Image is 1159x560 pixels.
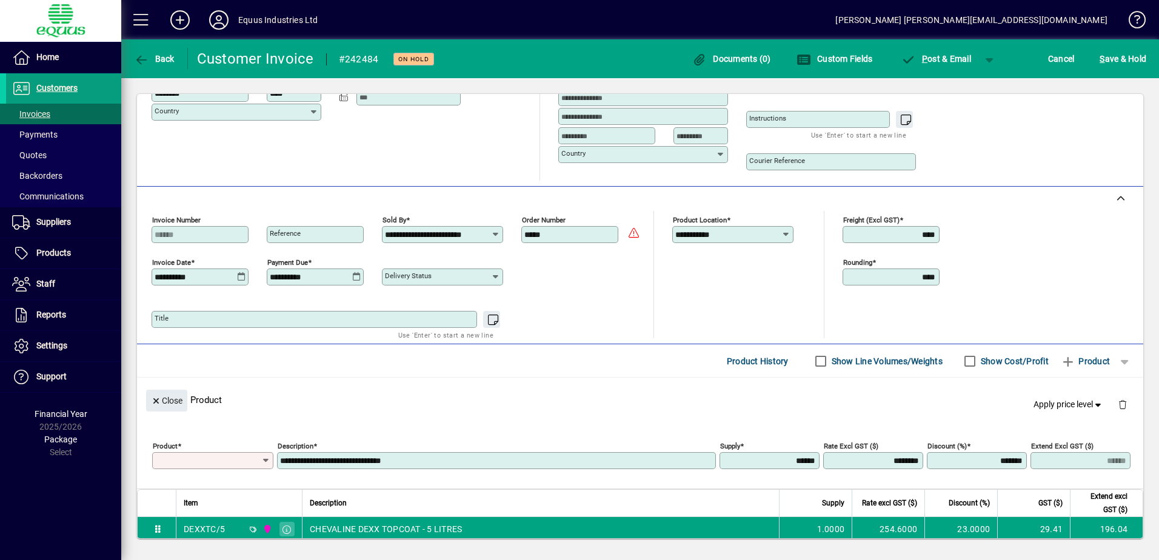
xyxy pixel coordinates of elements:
span: 1.0000 [817,523,845,535]
td: 23.0000 [924,517,997,541]
span: Package [44,435,77,444]
mat-hint: Use 'Enter' to start a new line [811,128,906,142]
a: Home [6,42,121,73]
app-page-header-button: Close [143,395,190,405]
span: ost & Email [901,54,971,64]
button: Save & Hold [1097,48,1149,70]
span: Communications [12,192,84,201]
mat-label: Sold by [382,216,406,224]
button: Profile [199,9,238,31]
mat-label: Discount (%) [927,442,967,450]
span: CHEVALINE DEXX TOPCOAT - 5 LITRES [310,523,462,535]
label: Show Line Volumes/Weights [829,355,943,367]
a: Products [6,238,121,268]
a: Payments [6,124,121,145]
mat-label: Invoice date [152,258,191,267]
a: Quotes [6,145,121,165]
a: Backorders [6,165,121,186]
div: Customer Invoice [197,49,314,68]
button: Documents (0) [689,48,774,70]
span: Suppliers [36,217,71,227]
span: Customers [36,83,78,93]
label: Show Cost/Profit [978,355,1049,367]
a: Reports [6,300,121,330]
a: Knowledge Base [1120,2,1144,42]
span: Payments [12,130,58,139]
mat-label: Rounding [843,258,872,267]
span: Extend excl GST ($) [1078,490,1127,516]
span: Invoices [12,109,50,119]
app-page-header-button: Back [121,48,188,70]
a: Support [6,362,121,392]
span: GST ($) [1038,496,1063,510]
mat-label: Reference [270,229,301,238]
span: Reports [36,310,66,319]
mat-label: Country [561,149,586,158]
button: Add [161,9,199,31]
button: Custom Fields [793,48,876,70]
button: Delete [1108,390,1137,419]
a: Suppliers [6,207,121,238]
div: [PERSON_NAME] [PERSON_NAME][EMAIL_ADDRESS][DOMAIN_NAME] [835,10,1107,30]
div: #242484 [339,50,379,69]
a: Settings [6,331,121,361]
div: Product [137,378,1143,422]
button: Back [131,48,178,70]
span: Cancel [1048,49,1075,68]
td: 196.04 [1070,517,1143,541]
span: Product [1061,352,1110,371]
a: Communications [6,186,121,207]
mat-label: Product [153,442,178,450]
span: Discount (%) [949,496,990,510]
div: 254.6000 [860,523,917,535]
span: Support [36,372,67,381]
button: Cancel [1045,48,1078,70]
span: S [1100,54,1104,64]
button: Apply price level [1029,394,1109,416]
button: Post & Email [895,48,977,70]
span: On hold [398,55,429,63]
mat-label: Supply [720,442,740,450]
mat-label: Payment due [267,258,308,267]
span: Back [134,54,175,64]
mat-label: Rate excl GST ($) [824,442,878,450]
span: Home [36,52,59,62]
a: Invoices [6,104,121,124]
mat-label: Title [155,314,169,322]
a: Staff [6,269,121,299]
span: 2N NORTHERN [259,522,273,536]
span: Staff [36,279,55,288]
mat-label: Invoice number [152,216,201,224]
td: 29.41 [997,517,1070,541]
span: Apply price level [1034,398,1104,411]
app-page-header-button: Delete [1108,399,1137,410]
span: P [922,54,927,64]
span: Custom Fields [797,54,873,64]
span: Backorders [12,171,62,181]
mat-label: Extend excl GST ($) [1031,442,1094,450]
mat-label: Order number [522,216,566,224]
mat-hint: Use 'Enter' to start a new line [398,328,493,342]
span: Description [310,496,347,510]
span: Rate excl GST ($) [862,496,917,510]
mat-label: Country [155,107,179,115]
mat-label: Product location [673,216,727,224]
mat-label: Courier Reference [749,156,805,165]
mat-label: Instructions [749,114,786,122]
span: Item [184,496,198,510]
span: Financial Year [35,409,87,419]
button: Product History [722,350,793,372]
span: Products [36,248,71,258]
div: Equus Industries Ltd [238,10,318,30]
div: DEXXTC/5 [184,523,225,535]
span: Supply [822,496,844,510]
span: Settings [36,341,67,350]
span: Documents (0) [692,54,771,64]
mat-label: Description [278,442,313,450]
span: Product History [727,352,789,371]
mat-label: Delivery status [385,272,432,280]
button: Product [1055,350,1116,372]
mat-label: Freight (excl GST) [843,216,900,224]
span: ave & Hold [1100,49,1146,68]
span: Quotes [12,150,47,160]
